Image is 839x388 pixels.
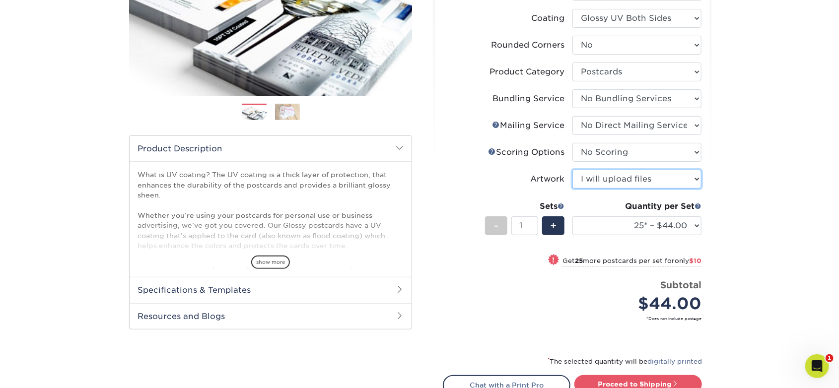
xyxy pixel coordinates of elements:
[548,358,702,365] small: The selected quantity will be
[492,120,564,131] div: Mailing Service
[485,200,564,212] div: Sets
[2,358,84,385] iframe: Google Customer Reviews
[530,173,564,185] div: Artwork
[572,200,701,212] div: Quantity per Set
[242,104,267,121] img: Postcards 01
[647,358,702,365] a: digitally printed
[130,277,412,303] h2: Specifications & Templates
[492,93,564,105] div: Bundling Service
[138,170,404,322] p: What is UV coating? The UV coating is a thick layer of protection, that enhances the durability o...
[491,39,564,51] div: Rounded Corners
[251,256,290,269] span: show more
[275,104,300,121] img: Postcards 02
[494,218,498,233] span: -
[660,279,701,290] strong: Subtotal
[553,255,555,265] span: !
[489,66,564,78] div: Product Category
[580,292,701,316] div: $44.00
[826,354,834,362] span: 1
[689,257,701,264] span: $10
[562,257,701,267] small: Get more postcards per set for
[531,12,564,24] div: Coating
[575,257,583,264] strong: 25
[675,257,701,264] span: only
[550,218,557,233] span: +
[488,146,564,158] div: Scoring Options
[130,303,412,329] h2: Resources and Blogs
[130,136,412,161] h2: Product Description
[805,354,829,378] iframe: Intercom live chat
[451,316,701,322] small: *Does not include postage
